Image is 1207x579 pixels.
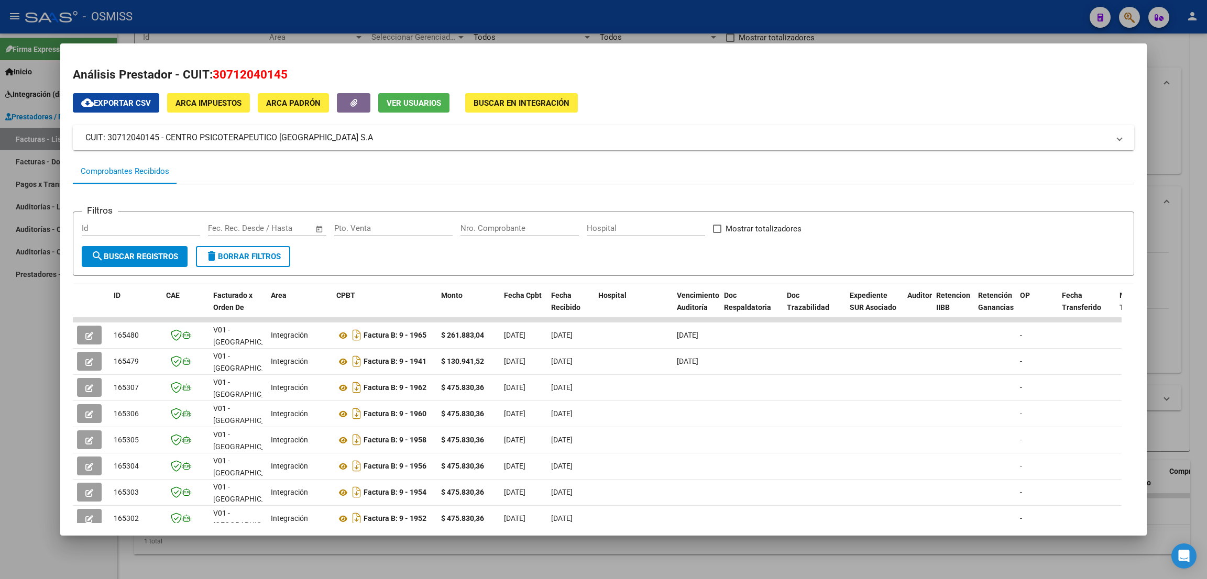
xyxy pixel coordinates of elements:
[73,93,159,113] button: Exportar CSV
[175,98,242,108] span: ARCA Impuestos
[364,410,426,418] strong: Factura B: 9 - 1960
[350,431,364,448] i: Descargar documento
[441,357,484,365] strong: $ 130.941,52
[1020,436,1022,444] span: -
[1115,284,1173,330] datatable-header-cell: Monto Transferido
[783,284,846,330] datatable-header-cell: Doc Trazabilidad
[271,357,308,365] span: Integración
[364,331,426,340] strong: Factura B: 9 - 1965
[114,409,139,418] span: 165306
[441,436,484,444] strong: $ 475.830,36
[208,224,250,233] input: Fecha inicio
[504,462,525,470] span: [DATE]
[504,291,542,299] span: Fecha Cpbt
[903,284,932,330] datatable-header-cell: Auditoria
[213,378,284,398] span: V01 - [GEOGRAPHIC_DATA]
[213,352,284,372] span: V01 - [GEOGRAPHIC_DATA]
[551,357,573,365] span: [DATE]
[441,409,484,418] strong: $ 475.830,36
[205,250,218,262] mat-icon: delete
[474,98,569,108] span: Buscar en Integración
[271,383,308,392] span: Integración
[73,125,1134,150] mat-expansion-panel-header: CUIT: 30712040145 - CENTRO PSICOTERAPEUTICO [GEOGRAPHIC_DATA] S.A
[114,291,120,299] span: ID
[336,291,355,299] span: CPBT
[673,284,720,330] datatable-header-cell: Vencimiento Auditoría
[551,291,580,311] span: Fecha Recibido
[114,462,139,470] span: 165304
[551,462,573,470] span: [DATE]
[271,291,287,299] span: Area
[213,291,253,311] span: Facturado x Orden De
[350,379,364,396] i: Descargar documento
[846,284,903,330] datatable-header-cell: Expediente SUR Asociado
[551,331,573,339] span: [DATE]
[364,515,426,523] strong: Factura B: 9 - 1952
[166,291,180,299] span: CAE
[213,483,284,503] span: V01 - [GEOGRAPHIC_DATA]
[726,222,802,235] span: Mostrar totalizadores
[91,250,104,262] mat-icon: search
[213,509,284,529] span: V01 - [GEOGRAPHIC_DATA]
[504,331,525,339] span: [DATE]
[1020,383,1022,392] span: -
[205,252,281,261] span: Borrar Filtros
[267,284,332,330] datatable-header-cell: Area
[677,291,719,311] span: Vencimiento Auditoría
[332,284,437,330] datatable-header-cell: CPBT
[1020,488,1022,496] span: -
[936,291,970,311] span: Retencion IIBB
[350,510,364,527] i: Descargar documento
[114,331,139,339] span: 165480
[850,291,896,311] span: Expediente SUR Asociado
[978,291,1014,311] span: Retención Ganancias
[504,383,525,392] span: [DATE]
[1058,284,1115,330] datatable-header-cell: Fecha Transferido
[677,331,698,339] span: [DATE]
[387,98,441,108] span: Ver Usuarios
[81,165,169,177] div: Comprobantes Recibidos
[504,357,525,365] span: [DATE]
[82,204,118,217] h3: Filtros
[1171,543,1197,569] div: Open Intercom Messenger
[73,66,1134,84] h2: Análisis Prestador - CUIT:
[167,93,250,113] button: ARCA Impuestos
[1020,291,1030,299] span: OP
[378,93,449,113] button: Ver Usuarios
[260,224,311,233] input: Fecha fin
[196,246,290,267] button: Borrar Filtros
[364,436,426,444] strong: Factura B: 9 - 1958
[85,131,1109,144] mat-panel-title: CUIT: 30712040145 - CENTRO PSICOTERAPEUTICO [GEOGRAPHIC_DATA] S.A
[437,284,500,330] datatable-header-cell: Monto
[441,291,463,299] span: Monto
[81,98,151,108] span: Exportar CSV
[594,284,673,330] datatable-header-cell: Hospital
[350,458,364,474] i: Descargar documento
[258,93,329,113] button: ARCA Padrón
[500,284,547,330] datatable-header-cell: Fecha Cpbt
[91,252,178,261] span: Buscar Registros
[81,96,94,109] mat-icon: cloud_download
[114,357,139,365] span: 165479
[82,246,188,267] button: Buscar Registros
[213,456,284,477] span: V01 - [GEOGRAPHIC_DATA]
[504,514,525,522] span: [DATE]
[114,514,139,522] span: 165302
[441,488,484,496] strong: $ 475.830,36
[1120,291,1159,311] span: Monto Transferido
[271,331,308,339] span: Integración
[271,488,308,496] span: Integración
[441,383,484,392] strong: $ 475.830,36
[598,291,627,299] span: Hospital
[724,291,771,311] span: Doc Respaldatoria
[504,409,525,418] span: [DATE]
[364,384,426,392] strong: Factura B: 9 - 1962
[213,68,288,81] span: 30712040145
[271,462,308,470] span: Integración
[1016,284,1058,330] datatable-header-cell: OP
[504,436,525,444] span: [DATE]
[213,404,284,425] span: V01 - [GEOGRAPHIC_DATA]
[364,358,426,366] strong: Factura B: 9 - 1941
[551,409,573,418] span: [DATE]
[350,405,364,422] i: Descargar documento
